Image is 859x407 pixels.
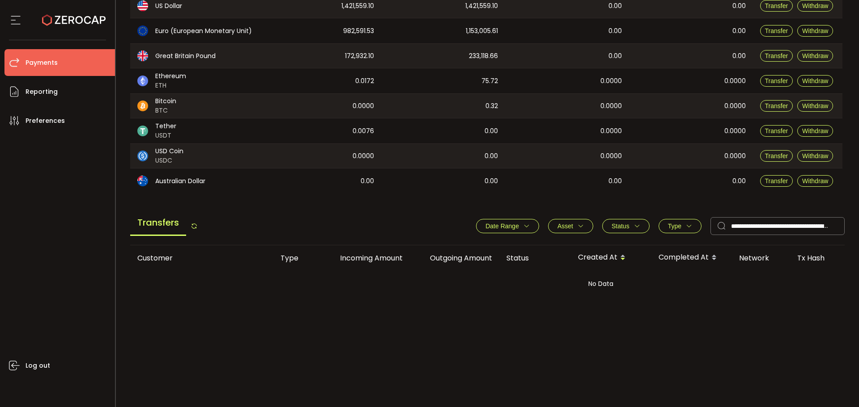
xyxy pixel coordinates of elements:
span: 0.00 [608,26,622,36]
button: Transfer [760,125,793,137]
span: 0.0000 [353,101,374,111]
span: 0.00 [732,176,746,186]
span: 172,932.10 [345,51,374,61]
div: Network [732,253,790,263]
span: Transfer [765,177,788,185]
span: 0.00 [485,126,498,136]
span: Payments [26,56,58,69]
div: Status [499,253,571,263]
span: 0.0000 [353,151,374,161]
span: Transfer [765,102,788,109]
span: Transfer [765,52,788,59]
button: Withdraw [797,100,833,112]
span: USD Coin [155,147,183,156]
div: Outgoing Amount [410,253,499,263]
div: Incoming Amount [320,253,410,263]
span: 0.0076 [353,126,374,136]
span: Transfer [765,27,788,34]
span: 233,118.66 [469,51,498,61]
span: Transfer [765,152,788,159]
span: 0.00 [361,176,374,186]
span: Withdraw [802,2,828,9]
span: BTC [155,106,176,115]
span: Withdraw [802,127,828,134]
span: USDT [155,131,176,140]
img: usd_portfolio.svg [137,0,148,11]
span: 982,591.53 [343,26,374,36]
span: Euro (European Monetary Unit) [155,26,252,36]
span: 1,421,559.10 [341,1,374,11]
span: Bitcoin [155,97,176,106]
span: USDC [155,156,183,165]
span: 0.0000 [600,126,622,136]
span: 0.00 [732,51,746,61]
span: Withdraw [802,152,828,159]
div: Completed At [651,250,732,265]
img: eur_portfolio.svg [137,25,148,36]
span: Withdraw [802,177,828,185]
img: aud_portfolio.svg [137,176,148,186]
img: usdc_portfolio.svg [137,151,148,161]
span: 0.0000 [724,151,746,161]
span: 1,153,005.61 [466,26,498,36]
span: Withdraw [802,27,828,34]
span: 0.00 [485,176,498,186]
span: 0.00 [732,26,746,36]
span: Withdraw [802,102,828,109]
span: 0.0000 [600,101,622,111]
span: 0.32 [485,101,498,111]
iframe: Chat Widget [755,310,859,407]
span: Australian Dollar [155,176,205,186]
button: Transfer [760,175,793,187]
button: Withdraw [797,175,833,187]
div: Type [273,253,320,263]
span: 0.00 [608,51,622,61]
span: 0.00 [608,176,622,186]
span: 0.00 [608,1,622,11]
span: Transfer [765,2,788,9]
button: Withdraw [797,125,833,137]
span: 0.0000 [600,151,622,161]
span: Transfer [765,77,788,84]
button: Transfer [760,150,793,162]
span: 0.0000 [724,76,746,86]
img: usdt_portfolio.svg [137,126,148,136]
span: Ethereum [155,71,186,81]
button: Withdraw [797,25,833,37]
div: Created At [571,250,651,265]
button: Transfer [760,50,793,62]
span: Log out [26,359,50,372]
span: Type [668,222,681,230]
img: gbp_portfolio.svg [137,50,148,61]
button: Transfer [760,100,793,112]
span: 0.0000 [724,126,746,136]
span: Date Range [485,222,519,230]
button: Type [659,219,702,233]
span: 0.0000 [724,101,746,111]
span: 0.00 [485,151,498,161]
span: US Dollar [155,1,182,11]
button: Transfer [760,75,793,87]
span: Transfers [130,210,186,236]
span: Great Britain Pound [155,51,216,61]
span: 1,421,559.10 [465,1,498,11]
span: 0.00 [732,1,746,11]
span: Withdraw [802,52,828,59]
span: Withdraw [802,77,828,84]
span: Asset [557,222,573,230]
span: 0.0172 [355,76,374,86]
button: Withdraw [797,50,833,62]
span: ETH [155,81,186,90]
button: Asset [548,219,593,233]
img: btc_portfolio.svg [137,101,148,111]
span: Preferences [26,114,65,127]
span: 75.72 [481,76,498,86]
span: Tether [155,122,176,131]
span: Reporting [26,85,58,98]
div: Customer [130,253,273,263]
span: Status [612,222,629,230]
img: eth_portfolio.svg [137,76,148,86]
button: Withdraw [797,150,833,162]
span: Transfer [765,127,788,134]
